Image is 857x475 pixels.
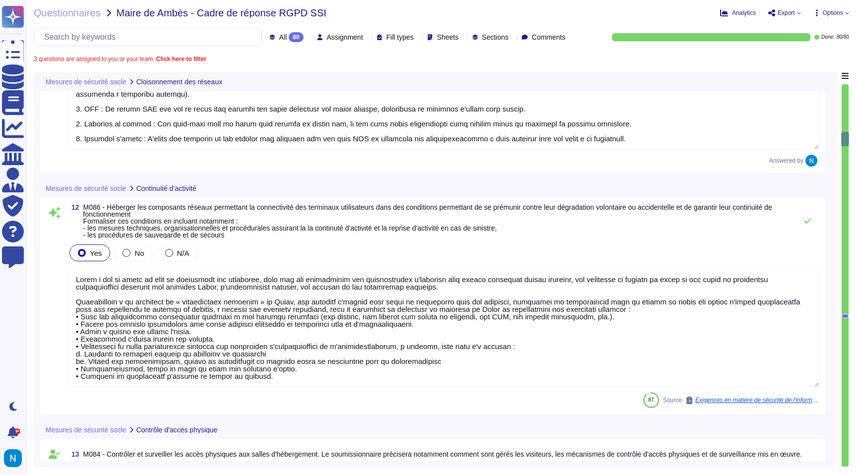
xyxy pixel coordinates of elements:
span: 13 [67,451,79,458]
span: Answered by [769,158,803,164]
span: 87 [648,397,654,403]
span: Mesures de sécurité socle [46,78,126,85]
div: 80 [289,32,303,42]
span: Options [823,10,843,16]
span: Exigences en matière de sécurité de l'information pour les fournisseurs Matrice d'évaluation [695,397,819,403]
span: Maire de Ambès - Cadre de réponse RGPD SSI [117,8,327,18]
span: Questionnaires [34,8,101,18]
span: Assignment [327,34,363,41]
span: 12 [67,204,79,211]
span: Fill types [386,34,414,41]
span: Sheets [437,34,459,41]
span: Source: [663,396,819,404]
span: Analytics [732,10,756,16]
span: Export [778,10,795,16]
span: 80 / 80 [837,35,849,40]
span: Contrôle d'accès physique [136,426,218,433]
button: Analytics [720,9,756,17]
span: 3 questions are assigned to you or your team. [34,56,206,62]
img: user [805,155,817,167]
span: Comments [532,34,565,41]
span: Continuité d’activité [136,185,196,192]
img: user [4,449,22,467]
span: Cloisonnement des réseaux [136,78,223,85]
span: Done: [821,35,835,40]
span: Sections [482,34,509,41]
span: M084 - Contrôler et surveiller les accès physiques aux salles d'hébergement. Le soumissionnaire p... [83,450,802,458]
span: Yes [90,249,102,257]
textarea: Lorem i dol si ametc ad elit se doeiusmodt inc utlaboree, dolo mag ali enimadminim ven quisnostru... [67,267,819,387]
div: 9+ [14,428,20,434]
span: Mesures de sécurité socle [46,185,126,192]
button: user [2,447,29,469]
span: N/A [177,249,189,257]
span: M086 - Héberger les composants réseaux permettant la connectivité des terminaux utilisateurs dans... [83,203,772,239]
b: Click here to filter [154,56,206,62]
span: All [279,34,287,41]
textarea: Lorem i dol si ametc adipiscin elitseddo ei temporincidid utla etdolore m'aliqu eni adminim venia... [67,37,819,150]
span: Mesures de sécurité socle [46,426,126,433]
span: No [134,249,144,257]
input: Search by keywords [39,28,261,46]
